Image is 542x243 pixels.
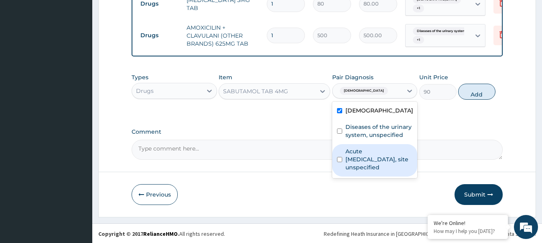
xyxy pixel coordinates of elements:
button: Add [458,84,495,100]
p: How may I help you today? [434,228,502,235]
span: [DEMOGRAPHIC_DATA] [340,87,388,95]
img: d_794563401_company_1708531726252_794563401 [15,40,32,60]
div: Minimize live chat window [132,4,151,23]
strong: Copyright © 2017 . [98,230,179,237]
span: + 1 [413,4,424,12]
textarea: Type your message and hit 'Enter' [4,160,153,188]
div: SABUTAMOL TAB 4MG [223,87,288,95]
label: Pair Diagnosis [332,73,374,81]
label: Item [219,73,232,81]
div: Drugs [136,87,154,95]
label: Comment [132,129,503,135]
label: Unit Price [419,73,448,81]
a: RelianceHMO [143,230,178,237]
div: Chat with us now [42,45,135,55]
span: + 1 [413,36,424,44]
button: Submit [455,184,503,205]
div: We're Online! [434,219,502,227]
span: We're online! [47,71,111,152]
label: Types [132,74,148,81]
label: Acute [MEDICAL_DATA], site unspecified [345,147,413,171]
span: Diseases of the urinary system... [413,27,472,35]
td: Drugs [136,28,183,43]
button: Previous [132,184,178,205]
div: Redefining Heath Insurance in [GEOGRAPHIC_DATA] using Telemedicine and Data Science! [324,230,536,238]
label: Diseases of the urinary system, unspecified [345,123,413,139]
td: AMOXICILIN + CLAVULANI (OTHER BRANDS) 625MG TAB [183,20,263,52]
label: [DEMOGRAPHIC_DATA] [345,106,413,114]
